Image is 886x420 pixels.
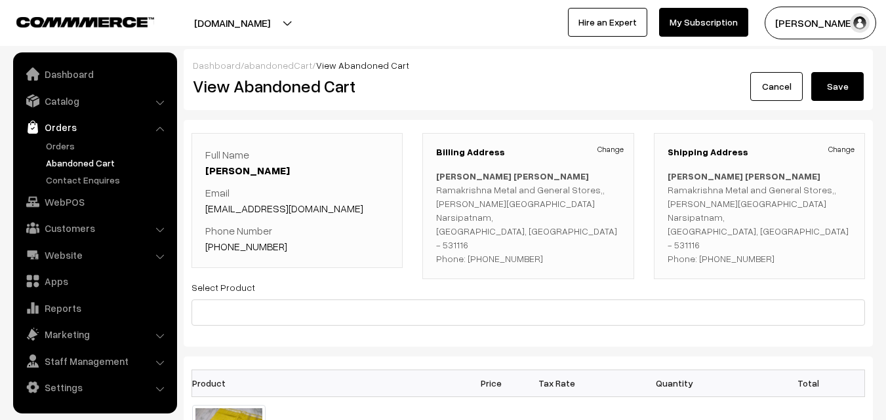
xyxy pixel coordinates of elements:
a: My Subscription [659,8,748,37]
th: Total [760,370,826,396]
a: [EMAIL_ADDRESS][DOMAIN_NAME] [205,202,363,215]
a: Customers [16,216,172,240]
img: COMMMERCE [16,17,154,27]
a: Cancel [750,72,803,101]
button: [PERSON_NAME] [765,7,876,39]
a: Orders [43,139,172,153]
b: [PERSON_NAME] [PERSON_NAME] [436,170,589,181]
a: Staff Management [16,349,172,373]
th: Quantity [590,370,760,396]
div: / / [193,58,864,72]
a: [PERSON_NAME] [205,164,290,177]
p: Phone Number [205,223,389,254]
a: WebPOS [16,190,172,214]
p: Full Name [205,147,389,178]
p: Ramakrishna Metal and General Stores,, [PERSON_NAME][GEOGRAPHIC_DATA] Narsipatnam, [GEOGRAPHIC_DA... [436,169,620,265]
button: [DOMAIN_NAME] [148,7,316,39]
h3: Shipping Address [668,147,851,158]
label: Select Product [191,280,255,294]
a: Orders [16,115,172,139]
button: Save [811,72,864,101]
img: user [850,13,870,33]
th: Product [192,370,273,396]
p: Ramakrishna Metal and General Stores,, [PERSON_NAME][GEOGRAPHIC_DATA] Narsipatnam, [GEOGRAPHIC_DA... [668,169,851,265]
span: View Abandoned Cart [316,60,409,71]
a: Change [828,143,855,155]
a: Apps [16,269,172,293]
a: Website [16,243,172,267]
a: Abandoned Cart [43,156,172,170]
a: Dashboard [193,60,241,71]
a: abandonedCart [244,60,312,71]
h3: Billing Address [436,147,620,158]
a: COMMMERCE [16,13,131,29]
a: [PHONE_NUMBER] [205,240,287,253]
th: Tax Rate [524,370,590,396]
p: Email [205,185,389,216]
b: [PERSON_NAME] [PERSON_NAME] [668,170,820,181]
a: Contact Enquires [43,173,172,187]
a: Reports [16,296,172,320]
a: Dashboard [16,62,172,86]
th: Price [458,370,524,396]
h2: View Abandoned Cart [193,76,519,96]
a: Settings [16,375,172,399]
a: Hire an Expert [568,8,647,37]
a: Catalog [16,89,172,113]
a: Change [597,143,624,155]
a: Marketing [16,322,172,346]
